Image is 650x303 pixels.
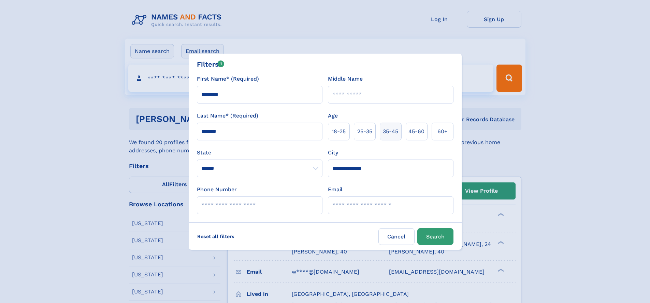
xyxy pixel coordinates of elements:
span: 35‑45 [383,127,398,136]
span: 25‑35 [357,127,372,136]
label: First Name* (Required) [197,75,259,83]
span: 45‑60 [408,127,424,136]
span: 60+ [437,127,448,136]
button: Search [417,228,453,245]
label: Cancel [378,228,415,245]
label: City [328,149,338,157]
div: Filters [197,59,225,69]
span: 18‑25 [332,127,346,136]
label: Middle Name [328,75,363,83]
label: Last Name* (Required) [197,112,258,120]
label: Age [328,112,338,120]
label: Phone Number [197,185,237,194]
label: Reset all filters [193,228,239,245]
label: Email [328,185,343,194]
label: State [197,149,322,157]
